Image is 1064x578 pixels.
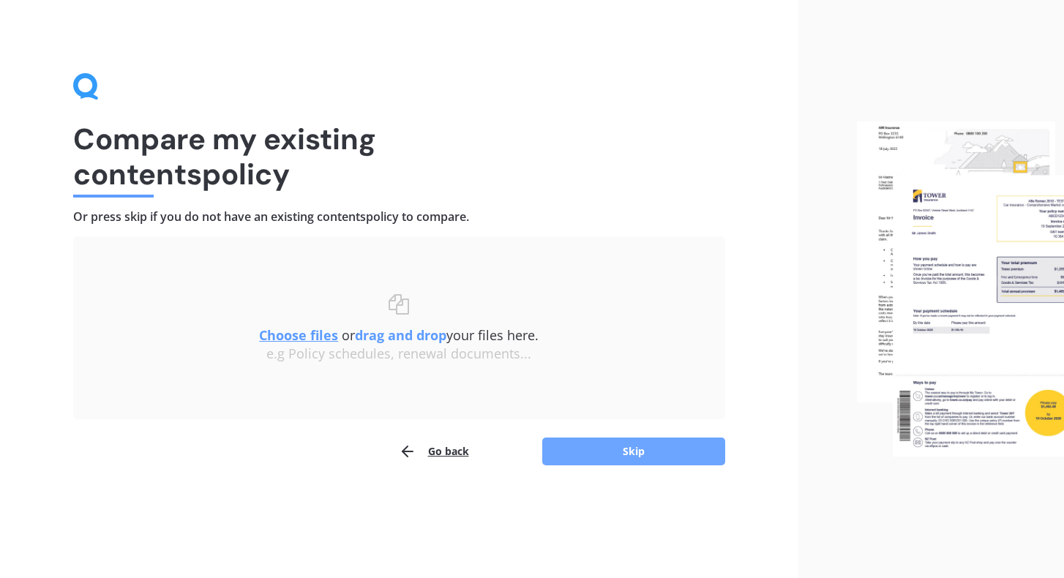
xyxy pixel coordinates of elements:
h4: Or press skip if you do not have an existing contents policy to compare. [73,209,725,225]
span: or your files here. [259,326,539,344]
button: Skip [542,438,725,465]
h1: Compare my existing contents policy [73,121,725,192]
div: e.g Policy schedules, renewal documents... [102,346,696,362]
b: drag and drop [355,326,446,344]
u: Choose files [259,326,338,344]
button: Go back [399,437,469,466]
